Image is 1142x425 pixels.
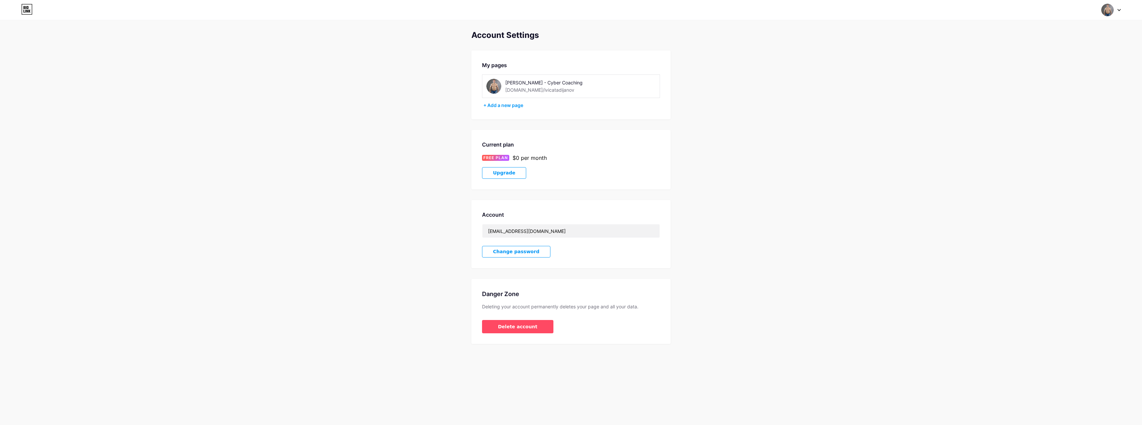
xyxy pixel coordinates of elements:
[482,167,526,179] button: Upgrade
[482,141,660,149] div: Current plan
[471,31,671,40] div: Account Settings
[482,61,660,69] div: My pages
[482,320,553,333] button: Delete account
[1101,4,1114,16] img: Ivica Tadijanov
[483,102,660,109] div: + Add a new page
[482,211,660,219] div: Account
[493,249,539,255] span: Change password
[483,155,508,161] span: FREE PLAN
[482,304,660,309] div: Deleting your account permanently deletes your page and all your data.
[505,79,599,86] div: [PERSON_NAME] - Cyber Coaching
[505,86,574,93] div: [DOMAIN_NAME]/ivicatadijanov
[482,224,660,238] input: Email
[486,79,501,94] img: ivicatadijanov
[513,154,547,162] div: $0 per month
[482,246,550,258] button: Change password
[482,289,660,298] div: Danger Zone
[498,323,537,330] span: Delete account
[493,170,515,176] span: Upgrade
